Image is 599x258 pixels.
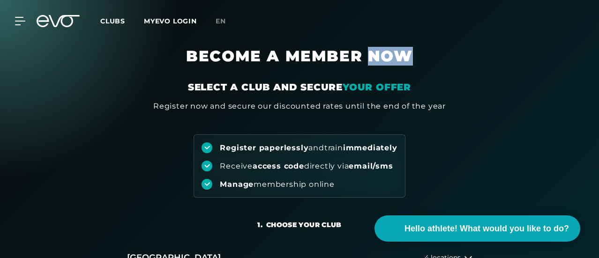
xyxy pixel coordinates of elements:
font: SELECT A CLUB AND SECURE [188,81,343,93]
font: email/sms [349,162,393,170]
font: immediately [343,143,397,152]
font: Manage [220,180,254,189]
a: MYEVO LOGIN [144,17,197,25]
font: Register paperlessly [220,143,308,152]
a: Clubs [100,16,144,25]
font: Receive [220,162,253,170]
font: en [216,17,226,25]
font: Register now and secure our discounted rates until the end of the year [153,102,446,111]
font: and [308,143,324,152]
font: 1. [257,221,262,229]
font: train [324,143,343,152]
a: en [216,16,237,27]
font: access code [253,162,304,170]
font: membership online [254,180,335,189]
button: Hello athlete! What would you like to do? [374,215,580,242]
font: Clubs [100,17,125,25]
font: Choose your club [266,221,342,229]
font: Hello athlete! What would you like to do? [404,224,569,233]
font: directly via [304,162,349,170]
font: BECOME A MEMBER NOW [186,47,412,65]
font: YOUR OFFER [343,81,411,93]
